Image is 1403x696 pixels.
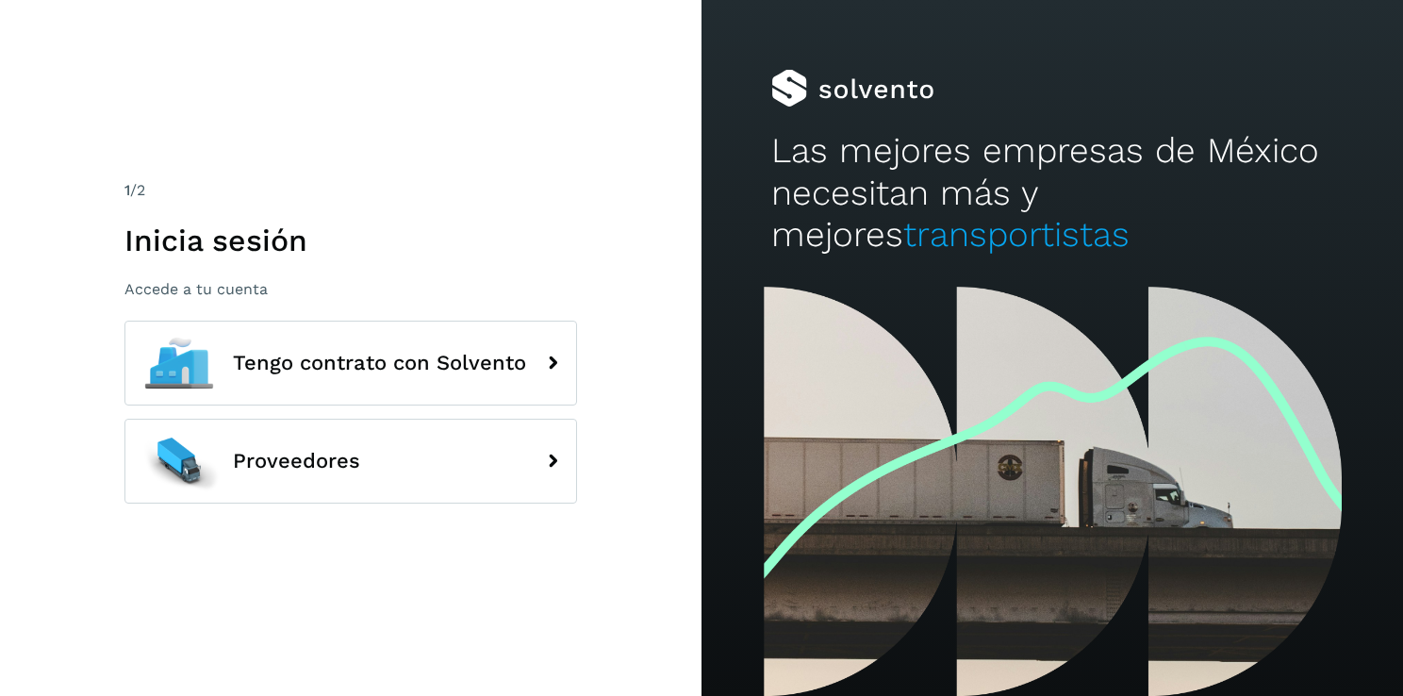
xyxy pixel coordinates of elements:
[124,223,577,258] h1: Inicia sesión
[124,181,130,199] span: 1
[124,280,577,298] p: Accede a tu cuenta
[903,214,1130,255] span: transportistas
[124,179,577,202] div: /2
[124,321,577,406] button: Tengo contrato con Solvento
[233,352,526,374] span: Tengo contrato con Solvento
[771,130,1332,256] h2: Las mejores empresas de México necesitan más y mejores
[124,419,577,504] button: Proveedores
[233,450,360,472] span: Proveedores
